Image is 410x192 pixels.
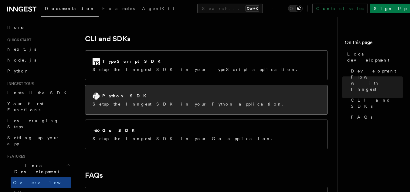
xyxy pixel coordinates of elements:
[5,87,71,98] a: Install the SDK
[5,154,25,159] span: Features
[351,114,372,120] span: FAQs
[13,180,76,185] span: Overview
[41,2,99,17] a: Documentation
[5,55,71,66] a: Node.js
[348,95,403,112] a: CLI and SDKs
[85,171,103,180] a: FAQs
[7,47,36,52] span: Next.js
[99,2,138,16] a: Examples
[288,5,303,12] button: Toggle dark mode
[5,98,71,115] a: Your first Functions
[102,93,150,99] h2: Python SDK
[7,24,24,30] span: Home
[85,120,328,149] a: Go SDKSetup the Inngest SDK in your Go application.
[5,115,71,132] a: Leveraging Steps
[85,85,328,115] a: Python SDKSetup the Inngest SDK in your Python application.
[45,6,95,11] span: Documentation
[5,163,66,175] span: Local Development
[5,132,71,149] a: Setting up your app
[7,90,70,95] span: Install the SDK
[5,66,71,76] a: Python
[348,66,403,95] a: Development Flow with Inngest
[85,50,328,80] a: TypeScript SDKSetup the Inngest SDK in your TypeScript application.
[5,160,71,177] button: Local Development
[351,97,403,109] span: CLI and SDKs
[5,81,34,86] span: Inngest tour
[93,66,301,72] p: Setup the Inngest SDK in your TypeScript application.
[85,35,130,43] a: CLI and SDKs
[345,39,403,49] h4: On this page
[197,4,263,13] button: Search...Ctrl+K
[11,177,71,188] a: Overview
[93,101,287,107] p: Setup the Inngest SDK in your Python application.
[351,68,403,92] span: Development Flow with Inngest
[246,5,259,12] kbd: Ctrl+K
[93,136,276,142] p: Setup the Inngest SDK in your Go application.
[7,135,59,146] span: Setting up your app
[348,112,403,123] a: FAQs
[142,6,174,11] span: AgentKit
[7,101,43,112] span: Your first Functions
[312,4,368,13] a: Contact sales
[102,127,138,133] h2: Go SDK
[102,58,164,64] h2: TypeScript SDK
[5,44,71,55] a: Next.js
[138,2,178,16] a: AgentKit
[345,49,403,66] a: Local development
[347,51,403,63] span: Local development
[5,22,71,33] a: Home
[5,38,31,42] span: Quick start
[7,118,59,129] span: Leveraging Steps
[102,6,135,11] span: Examples
[7,69,29,73] span: Python
[7,58,36,62] span: Node.js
